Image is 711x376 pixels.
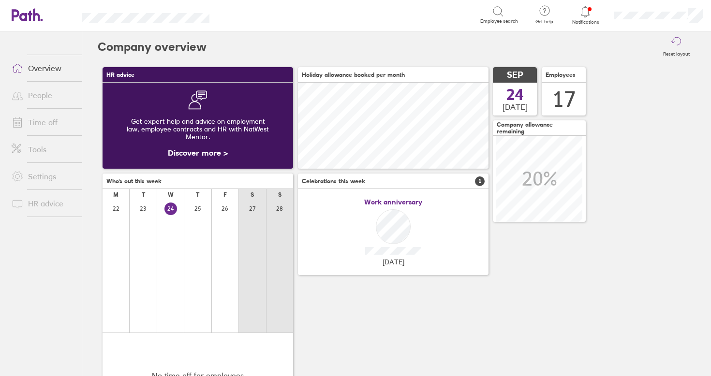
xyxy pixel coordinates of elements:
[657,31,696,62] button: Reset layout
[503,102,528,111] span: [DATE]
[475,176,485,186] span: 1
[4,113,82,132] a: Time off
[142,191,145,198] div: T
[4,167,82,186] a: Settings
[168,191,174,198] div: W
[506,87,524,102] span: 24
[570,5,601,25] a: Notifications
[113,191,118,198] div: M
[236,10,260,19] div: Search
[364,198,422,206] span: Work anniversary
[4,86,82,105] a: People
[570,19,601,25] span: Notifications
[251,191,254,198] div: S
[106,72,134,78] span: HR advice
[4,140,82,159] a: Tools
[4,58,82,78] a: Overview
[497,121,582,135] span: Company allowance remaining
[529,19,560,25] span: Get help
[480,18,518,24] span: Employee search
[4,194,82,213] a: HR advice
[302,178,365,185] span: Celebrations this week
[196,191,199,198] div: T
[546,72,576,78] span: Employees
[98,31,207,62] h2: Company overview
[223,191,227,198] div: F
[106,178,162,185] span: Who's out this week
[168,148,228,158] a: Discover more >
[507,70,523,80] span: SEP
[110,110,285,148] div: Get expert help and advice on employment law, employee contracts and HR with NatWest Mentor.
[302,72,405,78] span: Holiday allowance booked per month
[657,48,696,57] label: Reset layout
[383,258,404,266] span: [DATE]
[552,87,576,112] div: 17
[278,191,281,198] div: S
